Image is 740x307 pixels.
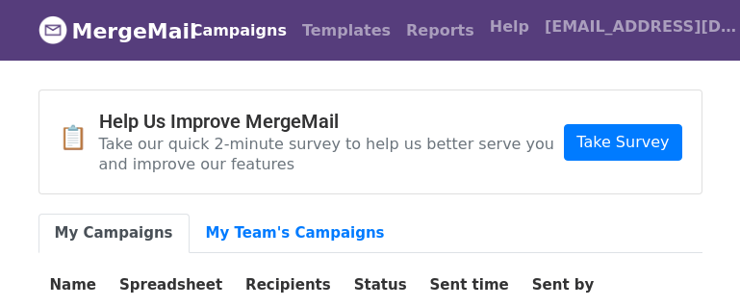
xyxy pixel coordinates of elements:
[482,8,537,46] a: Help
[545,15,737,38] span: [EMAIL_ADDRESS][DOMAIN_NAME]
[190,214,401,253] a: My Team's Campaigns
[38,11,168,51] a: MergeMail
[59,124,99,152] span: 📋
[184,12,294,50] a: Campaigns
[564,124,681,161] a: Take Survey
[99,110,565,133] h4: Help Us Improve MergeMail
[38,214,190,253] a: My Campaigns
[294,12,398,50] a: Templates
[398,12,482,50] a: Reports
[99,134,565,174] p: Take our quick 2-minute survey to help us better serve you and improve our features
[38,15,67,44] img: MergeMail logo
